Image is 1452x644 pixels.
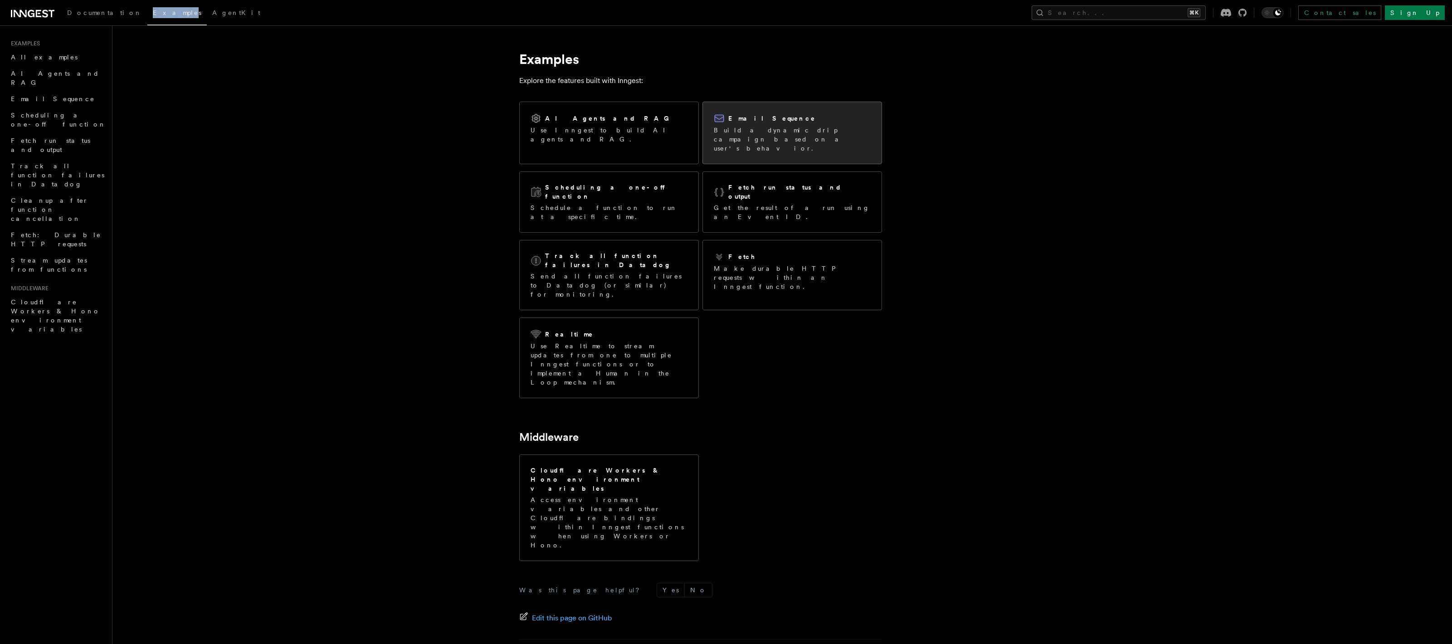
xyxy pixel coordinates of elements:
button: Toggle dark mode [1262,7,1283,18]
h1: Examples [519,51,882,67]
p: Schedule a function to run at a specific time. [531,203,687,221]
a: Scheduling a one-off functionSchedule a function to run at a specific time. [519,171,699,233]
span: Documentation [67,9,142,16]
a: Fetch run status and outputGet the result of a run using an Event ID. [702,171,882,233]
span: Edit this page on GitHub [532,612,612,624]
span: Track all function failures in Datadog [11,162,104,188]
a: RealtimeUse Realtime to stream updates from one to multiple Inngest functions or to implement a H... [519,317,699,398]
p: Build a dynamic drip campaign based on a user's behavior. [714,126,871,153]
a: Stream updates from functions [7,252,107,278]
a: Edit this page on GitHub [519,612,612,624]
h2: Cloudflare Workers & Hono environment variables [531,466,687,493]
span: All examples [11,54,78,61]
a: Middleware [519,431,579,444]
p: Use Realtime to stream updates from one to multiple Inngest functions or to implement a Human in ... [531,342,687,387]
a: All examples [7,49,107,65]
a: AI Agents and RAG [7,65,107,91]
a: Email Sequence [7,91,107,107]
p: Get the result of a run using an Event ID. [714,203,871,221]
p: Was this page helpful? [519,585,646,595]
span: Examples [153,9,201,16]
span: Examples [7,40,40,47]
a: Documentation [62,3,147,24]
h2: Scheduling a one-off function [545,183,687,201]
span: Stream updates from functions [11,257,87,273]
h2: Track all function failures in Datadog [545,251,687,269]
a: Sign Up [1385,5,1445,20]
a: Cleanup after function cancellation [7,192,107,227]
a: FetchMake durable HTTP requests within an Inngest function. [702,240,882,310]
a: Email SequenceBuild a dynamic drip campaign based on a user's behavior. [702,102,882,164]
p: Explore the features built with Inngest: [519,74,882,87]
a: Track all function failures in DatadogSend all function failures to Datadog (or similar) for moni... [519,240,699,310]
a: Contact sales [1298,5,1381,20]
h2: Fetch run status and output [728,183,871,201]
span: AgentKit [212,9,260,16]
a: AI Agents and RAGUse Inngest to build AI agents and RAG. [519,102,699,164]
p: Send all function failures to Datadog (or similar) for monitoring. [531,272,687,299]
p: Use Inngest to build AI agents and RAG. [531,126,687,144]
button: Yes [657,583,684,597]
span: Fetch run status and output [11,137,90,153]
p: Make durable HTTP requests within an Inngest function. [714,264,871,291]
a: Scheduling a one-off function [7,107,107,132]
a: Track all function failures in Datadog [7,158,107,192]
a: Cloudflare Workers & Hono environment variables [7,294,107,337]
span: Email Sequence [11,95,95,102]
a: Examples [147,3,207,25]
button: Search...⌘K [1032,5,1206,20]
span: AI Agents and RAG [11,70,99,86]
span: Scheduling a one-off function [11,112,106,128]
span: Fetch: Durable HTTP requests [11,231,101,248]
h2: Realtime [545,330,594,339]
span: Cloudflare Workers & Hono environment variables [11,298,100,333]
a: Cloudflare Workers & Hono environment variablesAccess environment variables and other Cloudflare ... [519,454,699,561]
h2: Fetch [728,252,756,261]
button: No [685,583,712,597]
a: AgentKit [207,3,266,24]
p: Access environment variables and other Cloudflare bindings within Inngest functions when using Wo... [531,495,687,550]
a: Fetch: Durable HTTP requests [7,227,107,252]
span: Middleware [7,285,49,292]
h2: AI Agents and RAG [545,114,674,123]
span: Cleanup after function cancellation [11,197,88,222]
h2: Email Sequence [728,114,816,123]
a: Fetch run status and output [7,132,107,158]
kbd: ⌘K [1188,8,1200,17]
